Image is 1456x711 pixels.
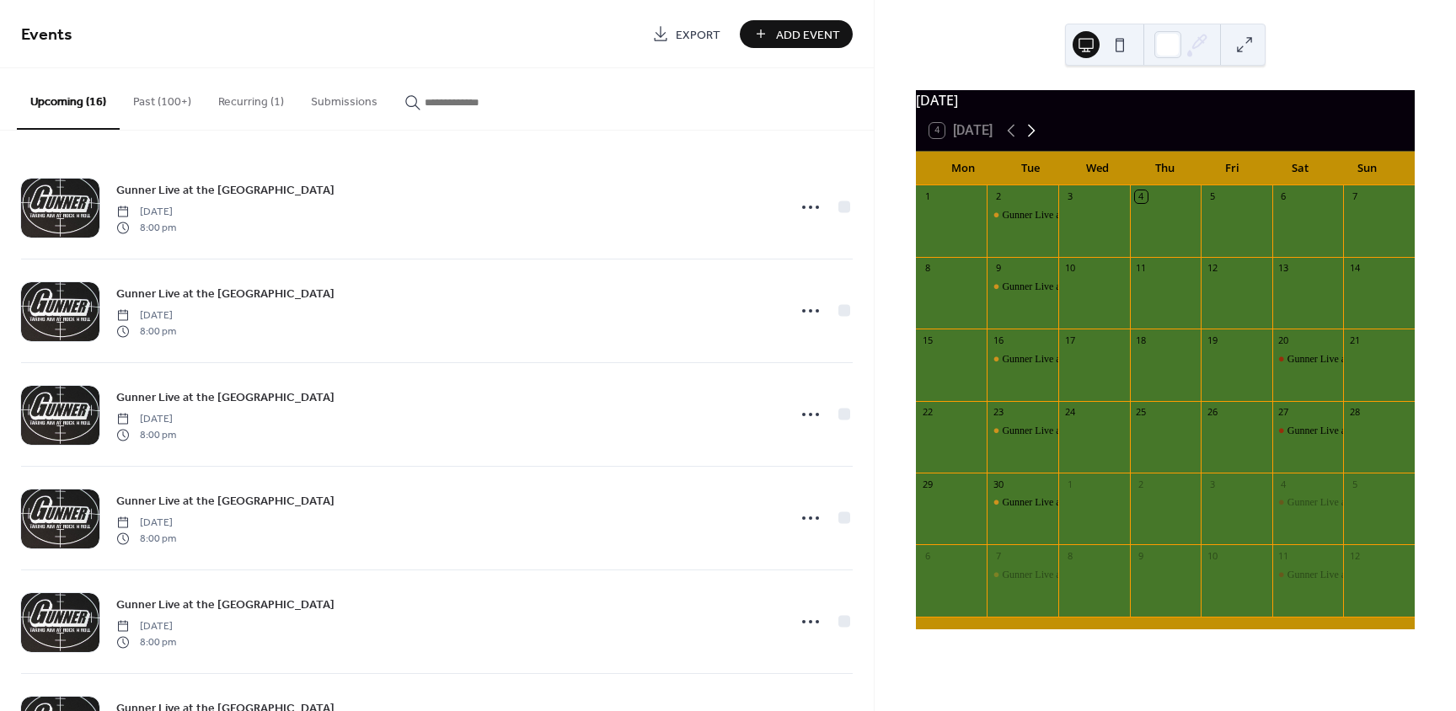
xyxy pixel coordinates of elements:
div: 9 [992,262,1004,275]
div: Wed [1064,152,1132,185]
div: 6 [1277,190,1290,203]
div: 30 [992,478,1004,490]
div: Gunner Live at the Pool Party [1002,352,1123,366]
div: 15 [921,334,934,346]
button: Submissions [297,68,391,128]
div: 23 [992,406,1004,419]
span: 8:00 pm [116,323,176,339]
div: Tue [997,152,1064,185]
div: 2 [992,190,1004,203]
button: Past (100+) [120,68,205,128]
div: 29 [921,478,934,490]
div: Gunner Live at the Pool Party [1002,424,1123,438]
span: [DATE] [116,516,176,531]
div: Gunner Live at the Pool Party [987,424,1058,438]
span: Add Event [776,26,840,44]
div: Mon [929,152,997,185]
div: Sat [1266,152,1334,185]
span: 8:00 pm [116,427,176,442]
div: 14 [1348,262,1361,275]
a: Gunner Live at the [GEOGRAPHIC_DATA] [116,595,335,614]
div: 8 [921,262,934,275]
a: Gunner Live at the [GEOGRAPHIC_DATA] [116,284,335,303]
div: 18 [1135,334,1148,346]
div: 27 [1277,406,1290,419]
span: Gunner Live at the [GEOGRAPHIC_DATA] [116,493,335,511]
div: Gunner Live at the Boathouse [1272,352,1344,366]
div: 16 [992,334,1004,346]
a: Gunner Live at the [GEOGRAPHIC_DATA] [116,491,335,511]
div: 22 [921,406,934,419]
div: 8 [1063,549,1076,562]
div: 13 [1277,262,1290,275]
div: Fri [1199,152,1266,185]
div: 9 [1135,549,1148,562]
div: 5 [1348,478,1361,490]
span: [DATE] [116,308,176,323]
div: 24 [1063,406,1076,419]
button: Upcoming (16) [17,68,120,130]
div: Gunner Live at the Pool Party [1002,568,1123,582]
div: 19 [1206,334,1218,346]
span: 8:00 pm [116,220,176,235]
div: 26 [1206,406,1218,419]
div: 1 [921,190,934,203]
a: Gunner Live at the [GEOGRAPHIC_DATA] [116,180,335,200]
div: 4 [1135,190,1148,203]
div: Thu [1132,152,1199,185]
div: [DATE] [916,90,1415,110]
div: 25 [1135,406,1148,419]
div: Gunner Live at the Pool Party [1002,280,1123,294]
div: Gunner Live at the Boathouse [1272,568,1344,582]
div: Gunner Live at the Pool Party [1002,495,1123,510]
div: Sun [1334,152,1401,185]
button: Add Event [740,20,853,48]
div: Gunner Live at the Boathouse [1272,495,1344,510]
span: [DATE] [116,412,176,427]
a: Export [640,20,733,48]
div: 4 [1277,478,1290,490]
div: 3 [1063,190,1076,203]
div: 10 [1063,262,1076,275]
div: 7 [1348,190,1361,203]
span: 8:00 pm [116,531,176,546]
span: Export [676,26,720,44]
span: Gunner Live at the [GEOGRAPHIC_DATA] [116,596,335,614]
div: 6 [921,549,934,562]
div: Gunner Live at the Pool Party [1002,208,1123,222]
div: Gunner Live at the Pool Party [987,352,1058,366]
div: 21 [1348,334,1361,346]
div: 1 [1063,478,1076,490]
div: 12 [1348,549,1361,562]
div: Gunner Live at the Pool Party [987,495,1058,510]
span: [DATE] [116,205,176,220]
div: 28 [1348,406,1361,419]
button: Recurring (1) [205,68,297,128]
div: 2 [1135,478,1148,490]
span: 8:00 pm [116,634,176,650]
div: Gunner Live at the Boathouse [1272,424,1344,438]
span: Gunner Live at the [GEOGRAPHIC_DATA] [116,389,335,407]
div: 5 [1206,190,1218,203]
span: Gunner Live at the [GEOGRAPHIC_DATA] [116,286,335,303]
a: Gunner Live at the [GEOGRAPHIC_DATA] [116,388,335,407]
div: Gunner Live at the Pool Party [987,208,1058,222]
div: 12 [1206,262,1218,275]
span: Events [21,19,72,51]
div: 11 [1135,262,1148,275]
div: 20 [1277,334,1290,346]
div: Gunner Live at the Pool Party [987,280,1058,294]
span: [DATE] [116,619,176,634]
div: 3 [1206,478,1218,490]
div: 17 [1063,334,1076,346]
div: 11 [1277,549,1290,562]
div: Gunner Live at the Pool Party [987,568,1058,582]
span: Gunner Live at the [GEOGRAPHIC_DATA] [116,182,335,200]
div: 10 [1206,549,1218,562]
div: 7 [992,549,1004,562]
